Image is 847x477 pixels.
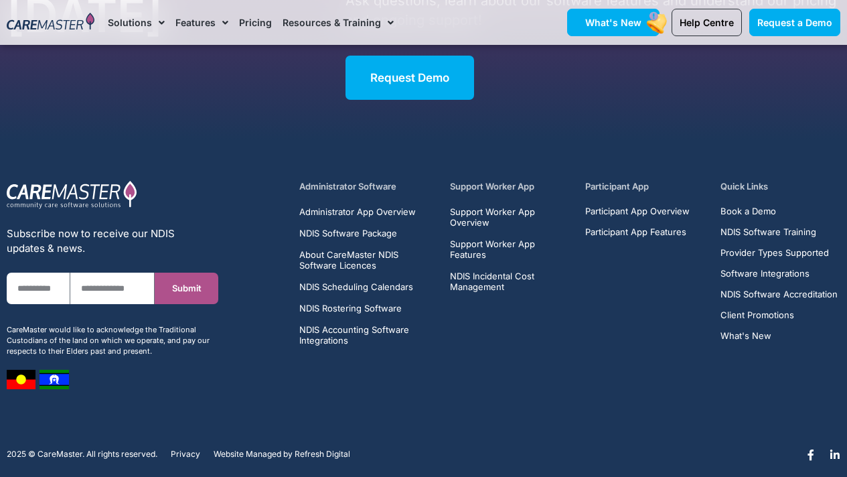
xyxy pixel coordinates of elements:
[299,180,435,193] h5: Administrator Software
[585,180,705,193] h5: Participant App
[7,450,157,459] p: 2025 © CareMaster. All rights reserved.
[7,370,35,389] img: image 7
[720,180,840,193] h5: Quick Links
[757,17,832,28] span: Request a Demo
[720,227,838,237] a: NDIS Software Training
[749,9,840,36] a: Request a Demo
[155,273,218,304] button: Submit
[585,227,690,237] a: Participant App Features
[720,206,838,216] a: Book a Demo
[720,289,838,299] a: NDIS Software Accreditation
[720,248,829,258] span: Provider Types Supported
[7,324,218,356] div: CareMaster would like to acknowledge the Traditional Custodians of the land on which we operate, ...
[299,206,416,217] span: Administrator App Overview
[720,310,794,320] span: Client Promotions
[299,228,435,238] a: NDIS Software Package
[672,9,742,36] a: Help Centre
[450,271,570,292] a: NDIS Incidental Cost Management
[720,310,838,320] a: Client Promotions
[720,331,771,341] span: What's New
[585,227,686,237] span: Participant App Features
[299,324,435,346] a: NDIS Accounting Software Integrations
[720,206,776,216] span: Book a Demo
[370,71,449,84] span: Request Demo
[450,206,570,228] a: Support Worker App Overview
[299,228,397,238] span: NDIS Software Package
[214,450,293,459] span: Website Managed by
[720,248,838,258] a: Provider Types Supported
[720,269,838,279] a: Software Integrations
[450,180,570,193] h5: Support Worker App
[299,303,435,314] a: NDIS Rostering Software
[680,17,734,28] span: Help Centre
[345,56,474,100] a: Request Demo
[7,180,137,210] img: CareMaster Logo Part
[299,206,435,217] a: Administrator App Overview
[720,227,816,237] span: NDIS Software Training
[720,269,810,279] span: Software Integrations
[40,370,69,389] img: image 8
[450,238,570,260] a: Support Worker App Features
[567,9,660,36] a: What's New
[585,206,690,216] a: Participant App Overview
[299,281,435,292] a: NDIS Scheduling Calendars
[299,281,413,292] span: NDIS Scheduling Calendars
[7,13,94,32] img: CareMaster Logo
[7,226,218,256] div: Subscribe now to receive our NDIS updates & news.
[585,17,641,28] span: What's New
[295,450,350,459] a: Refresh Digital
[172,283,202,293] span: Submit
[171,450,200,459] a: Privacy
[299,303,402,314] span: NDIS Rostering Software
[299,249,435,271] a: About CareMaster NDIS Software Licences
[720,331,838,341] a: What's New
